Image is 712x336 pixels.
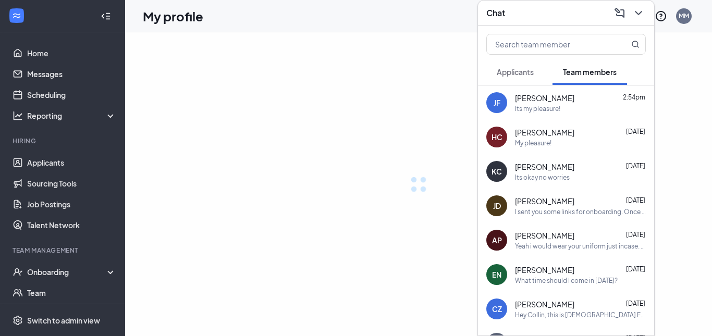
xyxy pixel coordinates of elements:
svg: Analysis [13,110,23,121]
div: I sent you some links for onboarding. Once you fill them out let me know please [515,207,646,216]
div: Its okay no worries [515,173,570,182]
a: Home [27,43,116,64]
div: KC [492,166,502,177]
h3: Chat [486,7,505,19]
a: Messages [27,64,116,84]
div: Reporting [27,110,117,121]
a: Sourcing Tools [27,173,116,194]
svg: Settings [13,315,23,326]
span: [PERSON_NAME] [515,265,574,275]
span: Team members [563,67,617,77]
input: Search team member [487,34,610,54]
svg: WorkstreamLogo [11,10,22,21]
span: 2:54pm [623,93,645,101]
div: JD [493,201,501,211]
div: Switch to admin view [27,315,100,326]
svg: UserCheck [13,267,23,277]
span: [DATE] [626,231,645,239]
span: [PERSON_NAME] [515,161,574,172]
svg: Collapse [101,11,111,21]
h1: My profile [143,7,203,25]
span: [PERSON_NAME] [515,196,574,206]
div: Team Management [13,246,114,255]
svg: MagnifyingGlass [631,40,640,48]
span: [DATE] [626,265,645,273]
svg: ChevronDown [632,7,645,19]
svg: ComposeMessage [613,7,626,19]
span: [DATE] [626,300,645,307]
a: Team [27,282,116,303]
span: [PERSON_NAME] [515,230,574,241]
div: EN [492,269,501,280]
button: ComposeMessage [610,5,627,21]
span: [PERSON_NAME] [515,93,574,103]
div: What time should I come in [DATE]? [515,276,618,285]
div: CZ [492,304,502,314]
div: Its my pleasure! [515,104,560,113]
div: Yeah i would wear your uniform just incase. I have pants for you here! [515,242,646,251]
div: MM [679,11,689,20]
div: HC [492,132,502,142]
a: Applicants [27,152,116,173]
div: Hey Collin, this is [DEMOGRAPHIC_DATA] Fil A Blue Ash reaching out, I just wanted to see if wante... [515,310,646,319]
span: [DATE] [626,128,645,135]
a: Talent Network [27,215,116,235]
div: Hiring [13,136,114,145]
div: JF [494,97,500,108]
span: Applicants [497,67,534,77]
div: Onboarding [27,267,117,277]
a: Job Postings [27,194,116,215]
svg: QuestionInfo [655,10,667,22]
span: [PERSON_NAME] [515,127,574,138]
button: ChevronDown [629,5,646,21]
span: [DATE] [626,196,645,204]
a: Scheduling [27,84,116,105]
span: [PERSON_NAME] [515,299,574,309]
span: [DATE] [626,162,645,170]
div: AP [492,235,502,245]
div: My pleasure! [515,139,551,147]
